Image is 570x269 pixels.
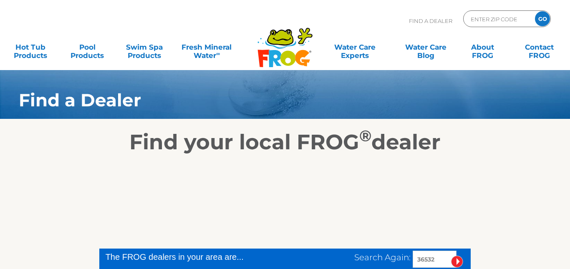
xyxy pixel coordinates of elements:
[8,39,53,55] a: Hot TubProducts
[6,130,564,155] h2: Find your local FROG dealer
[319,39,391,55] a: Water CareExperts
[106,251,288,263] div: The FROG dealers in your area are...
[253,17,317,68] img: Frog Products Logo
[535,11,550,26] input: GO
[461,39,505,55] a: AboutFROG
[65,39,109,55] a: PoolProducts
[359,126,371,145] sup: ®
[216,50,220,57] sup: ∞
[517,39,562,55] a: ContactFROG
[179,39,235,55] a: Fresh MineralWater∞
[19,90,508,110] h1: Find a Dealer
[122,39,166,55] a: Swim SpaProducts
[404,39,448,55] a: Water CareBlog
[451,256,463,268] input: Submit
[409,10,452,31] p: Find A Dealer
[354,252,411,262] span: Search Again:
